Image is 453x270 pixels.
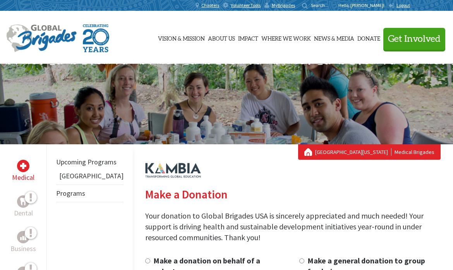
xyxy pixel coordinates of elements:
p: Hello, [PERSON_NAME]! [338,2,388,9]
img: Dental [20,198,26,205]
p: Business [10,243,36,254]
span: Volunteer Tools [231,2,261,9]
a: Upcoming Programs [56,157,117,166]
p: Medical [12,172,34,183]
a: Where We Work [261,18,311,57]
p: Your donation to Global Brigades USA is sincerely appreciated and much needed! Your support is dr... [145,210,441,243]
a: Programs [56,189,85,198]
button: Get Involved [383,28,445,50]
li: Programs [56,185,124,202]
span: Logout [396,2,410,8]
a: Donate [357,18,380,57]
a: Vision & Mission [158,18,205,57]
span: Get Involved [388,34,441,44]
h2: Make a Donation [145,187,441,201]
li: Upcoming Programs [56,154,124,171]
img: Business [20,234,26,240]
a: Logout [388,2,410,9]
span: MyBrigades [272,2,295,9]
div: Business [17,231,29,243]
img: logo-kambia.png [145,163,201,178]
a: DentalDental [14,195,33,219]
div: Medical Brigades [304,148,434,156]
a: Impact [238,18,258,57]
a: BusinessBusiness [10,231,36,254]
span: Chapters [201,2,219,9]
div: Medical [17,160,29,172]
a: News & Media [314,18,354,57]
a: About Us [208,18,235,57]
img: Global Brigades Celebrating 20 Years [83,24,109,52]
a: MedicalMedical [12,160,34,183]
a: [GEOGRAPHIC_DATA][US_STATE] [315,148,391,156]
div: Dental [17,195,29,208]
a: [GEOGRAPHIC_DATA] [59,171,124,180]
p: Dental [14,208,33,219]
img: Global Brigades Logo [6,24,77,52]
input: Search... [311,2,333,8]
li: Belize [56,171,124,185]
img: Medical [20,163,26,169]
